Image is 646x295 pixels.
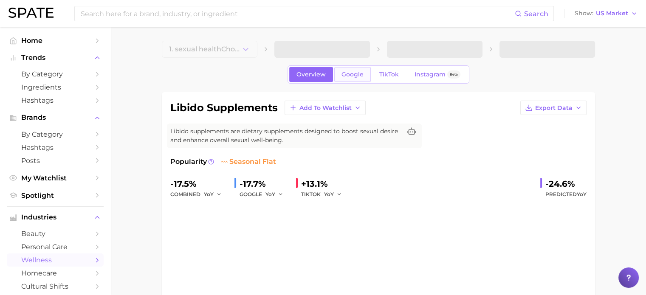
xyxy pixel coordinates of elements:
span: Trends [21,54,89,62]
span: TikTok [379,71,399,78]
span: My Watchlist [21,174,89,182]
img: SPATE [8,8,54,18]
span: Industries [21,214,89,221]
button: Brands [7,111,104,124]
a: Spotlight [7,189,104,202]
button: 1. sexual healthChoose Category [162,41,257,58]
div: GOOGLE [240,189,289,199]
div: -17.5% [170,177,228,191]
span: wellness [21,256,89,264]
a: My Watchlist [7,171,104,185]
button: Trends [7,51,104,64]
span: personal care [21,243,89,251]
button: ShowUS Market [573,8,640,19]
span: by Category [21,130,89,138]
span: Overview [296,71,326,78]
span: Hashtags [21,96,89,104]
span: seasonal flat [221,157,276,167]
a: cultural shifts [7,280,104,293]
div: -17.7% [240,177,289,191]
span: YoY [577,191,587,197]
span: Brands [21,114,89,121]
a: Hashtags [7,94,104,107]
span: Search [524,10,548,18]
button: YoY [265,189,284,199]
a: Google [334,67,371,82]
span: Hashtags [21,143,89,152]
span: by Category [21,70,89,78]
span: Beta [450,71,458,78]
span: Popularity [170,157,207,167]
span: beauty [21,230,89,238]
span: Libido supplements are dietary supplements designed to boost sexual desire and enhance overall se... [170,127,401,145]
span: 1. sexual health Choose Category [169,45,241,53]
input: Search here for a brand, industry, or ingredient [80,6,515,21]
a: Overview [289,67,333,82]
div: -24.6% [545,177,587,191]
span: cultural shifts [21,282,89,290]
a: by Category [7,67,104,81]
span: Ingredients [21,83,89,91]
span: Google [341,71,364,78]
span: Instagram [415,71,446,78]
a: Home [7,34,104,47]
span: YoY [265,191,275,198]
a: InstagramBeta [407,67,468,82]
button: Add to Watchlist [285,101,366,115]
span: Export Data [535,104,573,112]
span: Home [21,37,89,45]
a: by Category [7,128,104,141]
span: Posts [21,157,89,165]
span: YoY [204,191,214,198]
a: beauty [7,227,104,240]
span: Add to Watchlist [299,104,352,112]
span: homecare [21,269,89,277]
span: Spotlight [21,191,89,199]
button: YoY [324,189,342,199]
a: personal care [7,240,104,253]
span: US Market [596,11,628,16]
span: YoY [324,191,334,198]
h1: libido supplements [170,103,278,113]
a: Ingredients [7,81,104,94]
button: Industries [7,211,104,224]
div: combined [170,189,228,199]
button: Export Data [520,101,587,115]
a: Hashtags [7,141,104,154]
button: YoY [204,189,222,199]
div: TIKTOK [301,189,348,199]
a: Posts [7,154,104,167]
a: homecare [7,267,104,280]
a: TikTok [372,67,406,82]
span: Show [575,11,593,16]
a: wellness [7,253,104,267]
div: +13.1% [301,177,348,191]
img: seasonal flat [221,158,228,165]
span: Predicted [545,189,587,199]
